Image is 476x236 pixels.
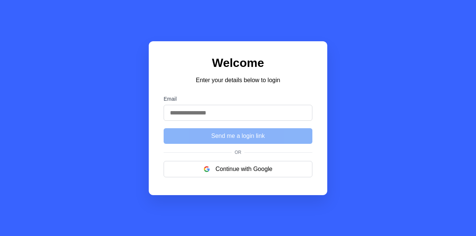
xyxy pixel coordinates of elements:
button: Send me a login link [164,128,312,144]
span: Or [232,150,244,155]
p: Enter your details below to login [164,76,312,85]
button: Continue with Google [164,161,312,177]
label: Email [164,96,312,102]
img: google logo [204,166,210,172]
h1: Welcome [164,56,312,70]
